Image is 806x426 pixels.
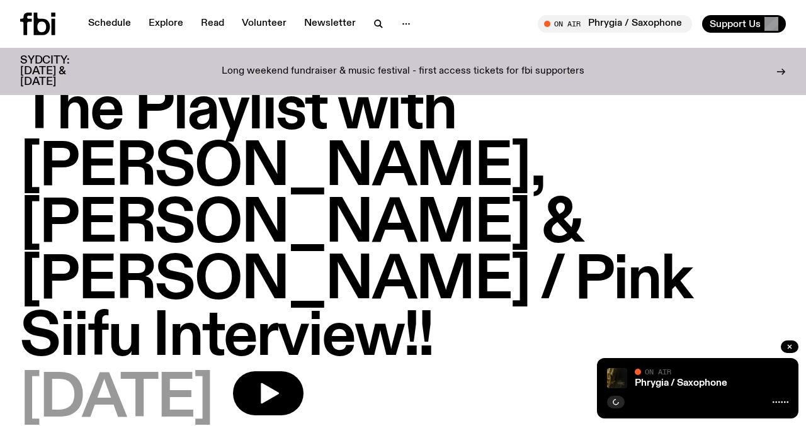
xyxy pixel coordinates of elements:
span: Support Us [710,18,761,30]
a: Explore [141,15,191,33]
a: Phrygia / Saxophone [635,378,727,388]
a: Read [193,15,232,33]
a: Volunteer [234,15,294,33]
h1: The Playlist with [PERSON_NAME], [PERSON_NAME] & [PERSON_NAME] / Pink Siifu Interview!! [20,83,786,366]
a: Newsletter [297,15,363,33]
a: Schedule [81,15,139,33]
button: On AirPhrygia / Saxophone [538,15,692,33]
h3: SYDCITY: [DATE] & [DATE] [20,55,101,87]
button: Support Us [702,15,786,33]
p: Long weekend fundraiser & music festival - first access tickets for fbi supporters [222,66,584,77]
span: On Air [645,367,671,376]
